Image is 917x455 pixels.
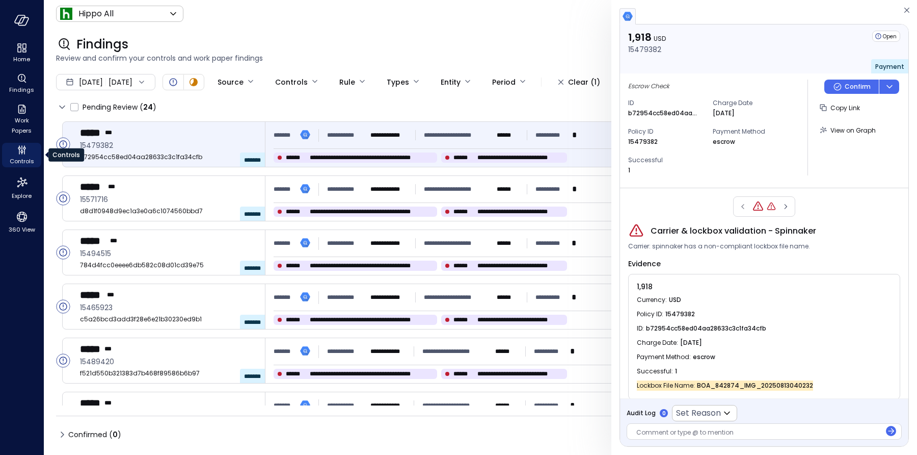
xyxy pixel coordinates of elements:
[637,338,680,348] span: Charge Date :
[80,356,257,367] span: 15489420
[628,137,658,147] p: 15479382
[113,429,118,440] span: 0
[637,309,665,319] span: Policy ID :
[637,381,697,391] span: Lockbox File Name :
[56,191,70,206] div: Open
[766,201,776,212] div: Carrier & lockbox validation
[56,299,70,314] div: Open
[441,73,461,91] div: Entity
[80,140,257,151] span: 15479382
[339,73,355,91] div: Rule
[13,54,30,64] span: Home
[651,225,816,237] span: Carrier & lockbox validation - Spinnaker
[830,104,860,112] span: Copy Link
[875,62,904,71] span: Payment
[824,80,899,94] div: Button group with a nested menu
[2,208,41,236] div: 360 View
[662,410,666,417] p: 0
[680,338,702,348] span: [DATE]
[80,248,257,259] span: 15494515
[78,8,114,20] p: Hippo All
[48,148,84,162] div: Controls
[713,127,789,137] span: Payment Method
[2,173,41,202] div: Explore
[9,85,34,95] span: Findings
[80,260,257,270] span: 784d4fcc0eeee6db582c08d01cd39e75
[628,259,661,269] span: Evidence
[627,408,656,418] span: Audit Log
[623,11,633,21] img: bigquery
[80,368,257,378] span: f521d550b321383d7b468f89586b6b97
[12,191,32,201] span: Explore
[628,108,699,118] p: b72954cc58ed04aa28633c3c1fa34cfb
[628,31,666,44] p: 1,918
[76,36,128,53] span: Findings
[2,71,41,96] div: Findings
[167,76,179,88] div: Open
[140,102,156,113] div: ( )
[109,429,121,440] div: ( )
[872,31,900,42] div: Open
[56,53,905,64] span: Review and confirm your controls and work paper findings
[830,126,876,135] span: View on Graph
[646,323,766,334] span: b72954cc58ed04aa28633c3c1fa34cfb
[654,34,666,43] span: USD
[628,155,705,165] span: Successful
[9,224,35,235] span: 360 View
[713,137,735,147] p: escrow
[816,99,864,116] button: Copy Link
[637,282,653,292] span: 1,918
[816,121,880,139] button: View on Graph
[637,295,669,305] span: Currency :
[60,8,72,20] img: Icon
[218,73,244,91] div: Source
[675,366,677,376] span: 1
[2,102,41,137] div: Work Papers
[628,98,705,108] span: ID
[669,295,681,305] span: USD
[68,426,121,443] span: Confirmed
[713,98,789,108] span: Charge Date
[628,241,810,251] span: Carrier: spinnaker has a non-compliant lockbox file name.
[550,73,608,91] button: Clear (1)
[6,115,37,136] span: Work Papers
[492,73,516,91] div: Period
[387,73,409,91] div: Types
[628,165,630,175] p: 1
[56,137,70,151] div: Open
[83,99,156,115] span: Pending Review
[143,102,153,112] span: 24
[628,127,705,137] span: Policy ID
[752,200,764,213] div: Carrier & lockbox validation - Spinnaker
[713,108,735,118] p: [DATE]
[845,82,871,92] p: Confirm
[79,77,103,88] span: [DATE]
[80,152,257,162] span: b72954cc58ed04aa28633c3c1fa34cfb
[568,76,600,89] div: Clear (1)
[2,41,41,65] div: Home
[10,156,34,166] span: Controls
[665,309,695,319] span: 15479382
[637,366,675,376] span: Successful :
[56,245,70,260] div: Open
[697,381,813,391] span: BOA_842874_IMG_20250813040232
[824,80,879,94] button: Confirm
[693,352,715,362] span: escrow
[628,82,669,90] span: Escrow Check
[80,314,257,324] span: c5a26bcd3add3f28e6e21b30230ed9b1
[187,76,200,88] div: In Progress
[628,44,661,55] p: 15479382
[80,206,257,216] span: d8d1f0948d9ec1a3e0a6c1074560bbd7
[80,302,257,313] span: 15465923
[56,353,70,368] div: Open
[80,194,257,205] span: 15571716
[676,407,721,419] p: Set Reason
[275,73,308,91] div: Controls
[879,80,899,94] button: dropdown-icon-button
[2,143,41,167] div: Controls
[637,323,646,334] span: ID :
[637,352,693,362] span: Payment Method :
